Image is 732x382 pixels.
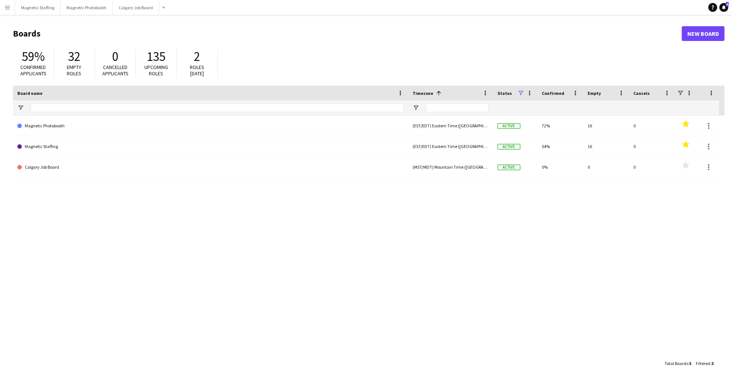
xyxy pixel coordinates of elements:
button: Magnetic Photobooth [61,0,113,15]
button: Calgary Job Board [113,0,159,15]
h1: Boards [13,28,682,39]
span: Filtered [696,361,710,366]
span: 59% [22,48,45,65]
div: : [696,356,714,371]
input: Board name Filter Input [31,103,404,112]
div: (EST/EDT) Eastern Time ([GEOGRAPHIC_DATA] & [GEOGRAPHIC_DATA]) [408,136,493,156]
div: 0 [629,157,675,177]
input: Timezone Filter Input [426,103,489,112]
span: Timezone [413,90,433,96]
span: 5 [689,361,691,366]
span: 2 [194,48,201,65]
span: 3 [711,361,714,366]
div: 72% [537,116,583,136]
a: Magnetic Photobooth [17,116,404,136]
span: Empty [588,90,601,96]
div: 0 [583,157,629,177]
div: (MST/MDT) Mountain Time ([GEOGRAPHIC_DATA] & [GEOGRAPHIC_DATA]) [408,157,493,177]
div: : [664,356,691,371]
div: 0% [537,157,583,177]
span: 4 [726,2,729,7]
span: Active [497,123,520,129]
span: Cancelled applicants [102,64,129,77]
button: Magnetic Staffing [15,0,61,15]
div: 54% [537,136,583,156]
span: 32 [68,48,81,65]
span: Confirmed applicants [20,64,47,77]
div: 16 [583,136,629,156]
span: Empty roles [67,64,82,77]
span: Confirmed [542,90,564,96]
div: (EST/EDT) Eastern Time ([GEOGRAPHIC_DATA] & [GEOGRAPHIC_DATA]) [408,116,493,136]
span: Total Boards [664,361,688,366]
span: Upcoming roles [144,64,168,77]
div: 16 [583,116,629,136]
a: Magnetic Staffing [17,136,404,157]
span: Active [497,165,520,170]
a: Calgary Job Board [17,157,404,178]
a: New Board [682,26,725,41]
span: Roles [DATE] [190,64,205,77]
span: Active [497,144,520,149]
div: 0 [629,136,675,156]
button: Open Filter Menu [413,104,419,111]
span: Board name [17,90,42,96]
button: Open Filter Menu [17,104,24,111]
span: Cancels [633,90,650,96]
span: 135 [147,48,166,65]
a: 4 [719,3,728,12]
div: 0 [629,116,675,136]
span: 0 [112,48,119,65]
span: Status [497,90,512,96]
